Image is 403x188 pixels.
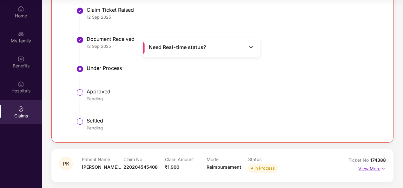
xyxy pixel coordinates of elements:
img: svg+xml;base64,PHN2ZyB4bWxucz0iaHR0cDovL3d3dy53My5vcmcvMjAwMC9zdmciIHdpZHRoPSIxNyIgaGVpZ2h0PSIxNy... [380,165,386,172]
div: Approved [87,88,379,95]
span: 220204545408 [123,164,158,170]
span: [PERSON_NAME].. [82,164,121,170]
img: svg+xml;base64,PHN2ZyBpZD0iQ2xhaW0iIHhtbG5zPSJodHRwOi8vd3d3LnczLm9yZy8yMDAwL3N2ZyIgd2lkdGg9IjIwIi... [18,106,24,112]
span: Ticket No [348,157,370,163]
span: 174388 [370,157,386,163]
p: Status [248,157,290,162]
p: Patient Name [82,157,123,162]
img: svg+xml;base64,PHN2ZyBpZD0iU3RlcC1BY3RpdmUtMzJ4MzIiIHhtbG5zPSJodHRwOi8vd3d3LnczLm9yZy8yMDAwL3N2Zy... [76,65,84,73]
img: Toggle Icon [248,44,254,50]
span: Reimbursement [207,164,241,170]
p: View More [358,164,386,172]
span: Need Real-time status? [149,44,206,51]
div: In Process [254,165,275,171]
img: svg+xml;base64,PHN2ZyBpZD0iQmVuZWZpdHMiIHhtbG5zPSJodHRwOi8vd3d3LnczLm9yZy8yMDAwL3N2ZyIgd2lkdGg9Ij... [18,56,24,62]
img: svg+xml;base64,PHN2ZyBpZD0iU3RlcC1QZW5kaW5nLTMyeDMyIiB4bWxucz0iaHR0cDovL3d3dy53My5vcmcvMjAwMC9zdm... [76,118,84,125]
span: PK [63,161,69,166]
div: 12 Sep 2025 [87,43,379,49]
div: Document Received [87,36,379,42]
div: Pending [87,125,379,131]
div: Pending [87,96,379,102]
img: svg+xml;base64,PHN2ZyBpZD0iU3RlcC1Eb25lLTMyeDMyIiB4bWxucz0iaHR0cDovL3d3dy53My5vcmcvMjAwMC9zdmciIH... [76,7,84,15]
img: svg+xml;base64,PHN2ZyBpZD0iU3RlcC1QZW5kaW5nLTMyeDMyIiB4bWxucz0iaHR0cDovL3d3dy53My5vcmcvMjAwMC9zdm... [76,89,84,96]
img: svg+xml;base64,PHN2ZyB3aWR0aD0iMjAiIGhlaWdodD0iMjAiIHZpZXdCb3g9IjAgMCAyMCAyMCIgZmlsbD0ibm9uZSIgeG... [18,31,24,37]
p: Claim Amount [165,157,207,162]
div: 12 Sep 2025 [87,14,379,20]
img: svg+xml;base64,PHN2ZyBpZD0iSG9zcGl0YWxzIiB4bWxucz0iaHR0cDovL3d3dy53My5vcmcvMjAwMC9zdmciIHdpZHRoPS... [18,81,24,87]
p: Mode [207,157,248,162]
img: svg+xml;base64,PHN2ZyBpZD0iU3RlcC1Eb25lLTMyeDMyIiB4bWxucz0iaHR0cDovL3d3dy53My5vcmcvMjAwMC9zdmciIH... [76,36,84,44]
div: Under Process [87,65,379,71]
div: Settled [87,117,379,124]
p: Claim No [123,157,165,162]
span: ₹1,900 [165,164,179,170]
div: Claim Ticket Raised [87,7,379,13]
img: svg+xml;base64,PHN2ZyBpZD0iSG9tZSIgeG1sbnM9Imh0dHA6Ly93d3cudzMub3JnLzIwMDAvc3ZnIiB3aWR0aD0iMjAiIG... [18,6,24,12]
